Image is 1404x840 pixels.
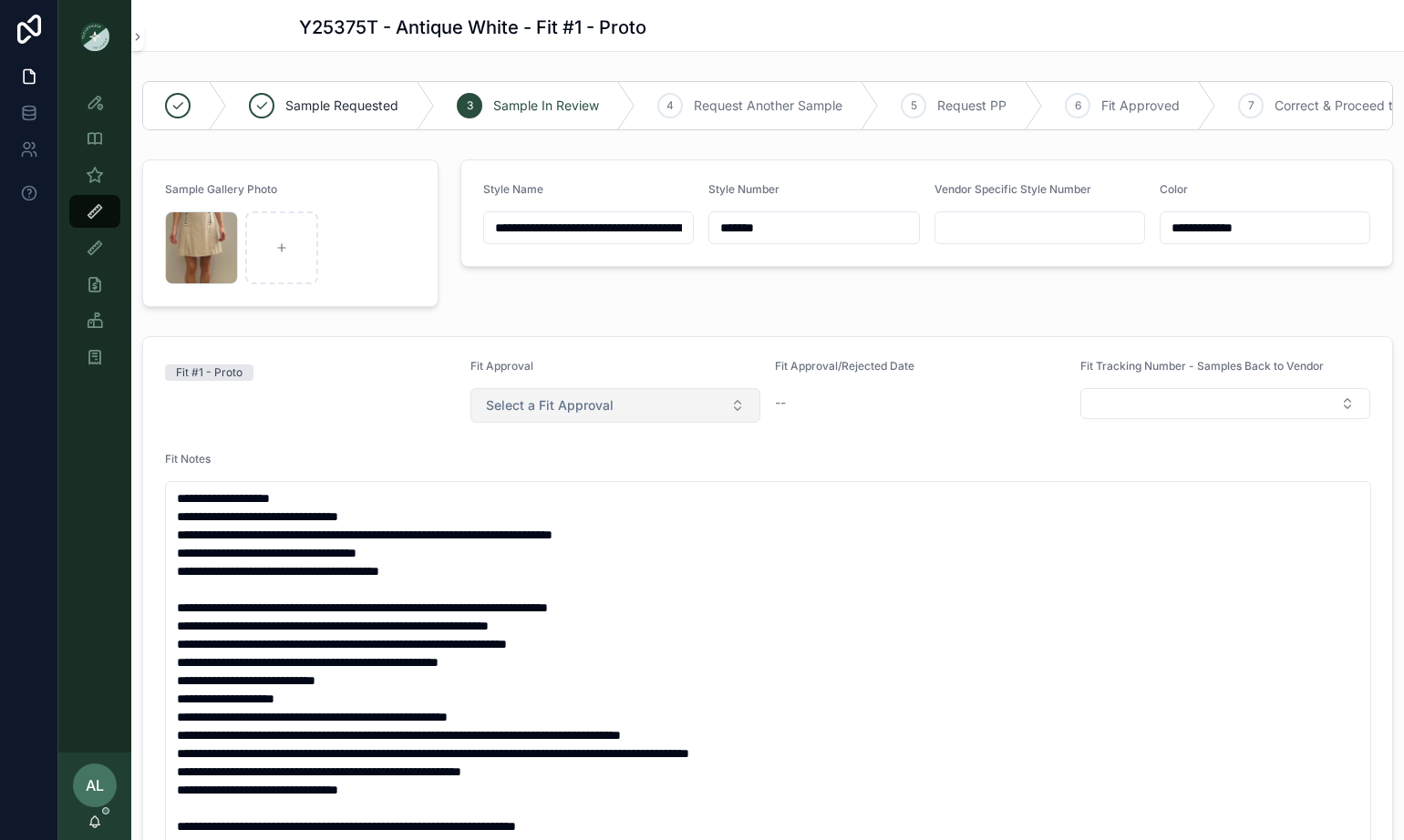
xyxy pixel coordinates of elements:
span: Fit Tracking Number - Samples Back to Vendor [1080,359,1324,373]
div: scrollable content [58,73,131,753]
span: Fit Notes [165,452,211,466]
span: Select a Fit Approval [486,396,614,415]
span: -- [775,394,786,412]
span: Color [1160,182,1188,196]
span: 4 [666,98,674,113]
div: Fit #1 - Proto [176,364,243,381]
span: Request PP [937,97,1007,115]
span: Sample Gallery Photo [165,182,277,196]
span: Sample In Review [493,97,599,115]
button: Select Button [470,388,761,423]
span: 3 [467,98,473,113]
span: Style Name [483,182,543,196]
span: 5 [911,98,917,113]
span: AL [86,774,104,796]
span: 7 [1248,98,1254,113]
h1: Y25375T - Antique White - Fit #1 - Proto [299,15,646,40]
button: Select Button [1080,388,1371,419]
span: Fit Approved [1101,97,1180,115]
span: Fit Approval/Rejected Date [775,359,914,373]
span: Style Number [708,182,779,196]
span: Fit Approval [470,359,533,373]
span: Vendor Specific Style Number [934,182,1091,196]
span: Sample Requested [285,97,398,115]
span: Request Another Sample [694,97,842,115]
img: App logo [80,22,109,51]
span: 6 [1075,98,1081,113]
